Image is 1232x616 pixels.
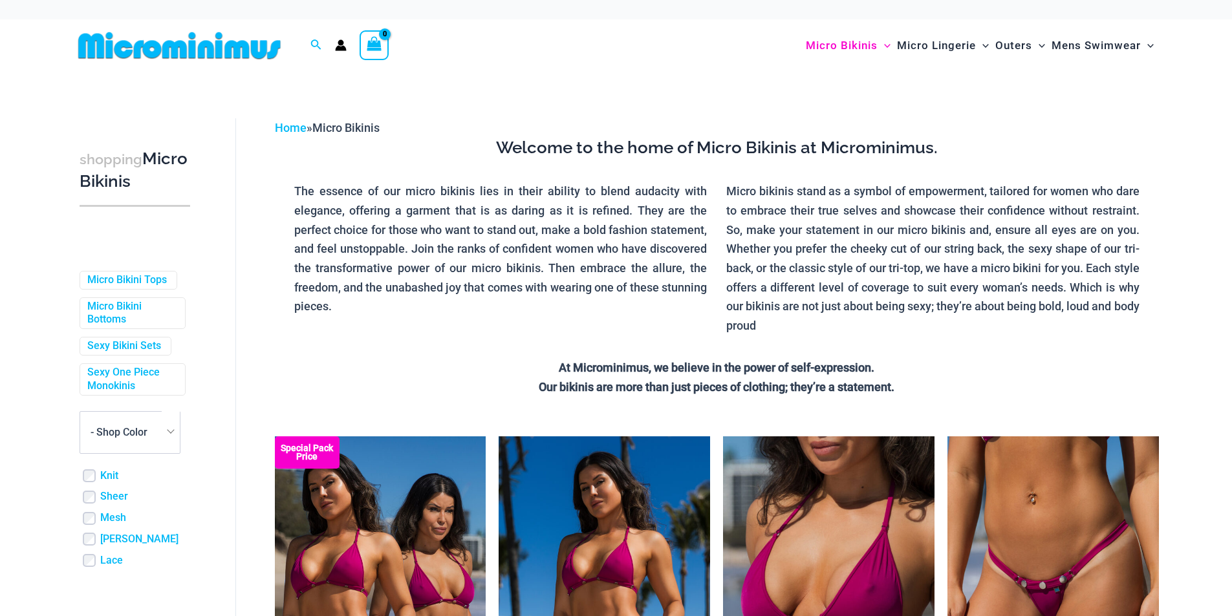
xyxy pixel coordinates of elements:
a: Sheer [100,490,128,504]
img: MM SHOP LOGO FLAT [73,31,286,60]
span: shopping [80,151,142,167]
a: Lace [100,554,123,568]
span: Micro Bikinis [806,29,878,62]
a: Search icon link [310,37,322,54]
a: View Shopping Cart, empty [360,30,389,60]
a: Home [275,121,307,134]
a: Knit [100,469,118,483]
h3: Welcome to the home of Micro Bikinis at Microminimus. [285,137,1149,159]
strong: At Microminimus, we believe in the power of self-expression. [559,361,874,374]
b: Special Pack Price [275,444,340,461]
span: » [275,121,380,134]
a: Micro LingerieMenu ToggleMenu Toggle [894,26,992,65]
span: Micro Bikinis [312,121,380,134]
a: Micro Bikini Bottoms [87,300,175,327]
p: The essence of our micro bikinis lies in their ability to blend audacity with elegance, offering ... [294,182,708,316]
span: Mens Swimwear [1052,29,1141,62]
a: Sexy One Piece Monokinis [87,366,175,393]
span: Menu Toggle [1141,29,1154,62]
a: [PERSON_NAME] [100,533,178,546]
span: - Shop Color [80,411,180,454]
span: - Shop Color [80,412,180,453]
span: Menu Toggle [976,29,989,62]
span: Outers [995,29,1032,62]
p: Micro bikinis stand as a symbol of empowerment, tailored for women who dare to embrace their true... [726,182,1140,335]
a: Micro BikinisMenu ToggleMenu Toggle [803,26,894,65]
span: Menu Toggle [1032,29,1045,62]
strong: Our bikinis are more than just pieces of clothing; they’re a statement. [539,380,894,394]
a: OutersMenu ToggleMenu Toggle [992,26,1048,65]
a: Mesh [100,511,126,525]
span: - Shop Color [91,426,147,438]
span: Micro Lingerie [897,29,976,62]
a: Mens SwimwearMenu ToggleMenu Toggle [1048,26,1157,65]
a: Sexy Bikini Sets [87,339,161,353]
span: Menu Toggle [878,29,891,62]
nav: Site Navigation [801,24,1160,67]
a: Micro Bikini Tops [87,273,167,287]
a: Account icon link [335,39,347,51]
h3: Micro Bikinis [80,148,190,193]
